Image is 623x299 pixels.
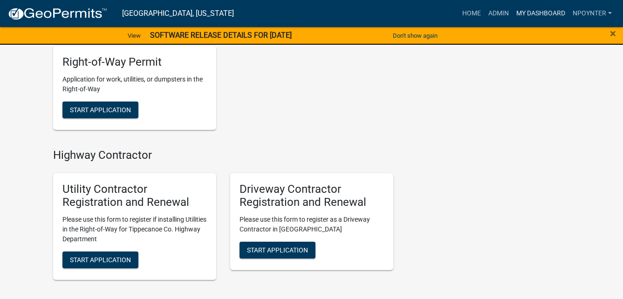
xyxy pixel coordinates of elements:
[240,215,384,234] p: Please use this form to register as a Driveway Contractor in [GEOGRAPHIC_DATA]
[70,256,131,264] span: Start Application
[240,183,384,210] h5: Driveway Contractor Registration and Renewal
[610,27,616,40] span: ×
[122,6,234,21] a: [GEOGRAPHIC_DATA], [US_STATE]
[485,5,513,22] a: Admin
[569,5,616,22] a: Npoynter
[62,251,138,268] button: Start Application
[150,31,292,40] strong: SOFTWARE RELEASE DETAILS FOR [DATE]
[62,75,207,94] p: Application for work, utilities, or dumpsters in the Right-of-Way
[70,106,131,113] span: Start Application
[62,215,207,244] p: Please use this form to register if installing Utilities in the Right-of-Way for Tippecanoe Co. H...
[389,28,441,43] button: Don't show again
[53,149,393,162] h4: Highway Contractor
[62,55,207,69] h5: Right-of-Way Permit
[513,5,569,22] a: My Dashboard
[62,102,138,118] button: Start Application
[247,246,308,254] span: Start Application
[240,242,315,258] button: Start Application
[62,183,207,210] h5: Utility Contractor Registration and Renewal
[124,28,144,43] a: View
[459,5,485,22] a: Home
[610,28,616,39] button: Close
